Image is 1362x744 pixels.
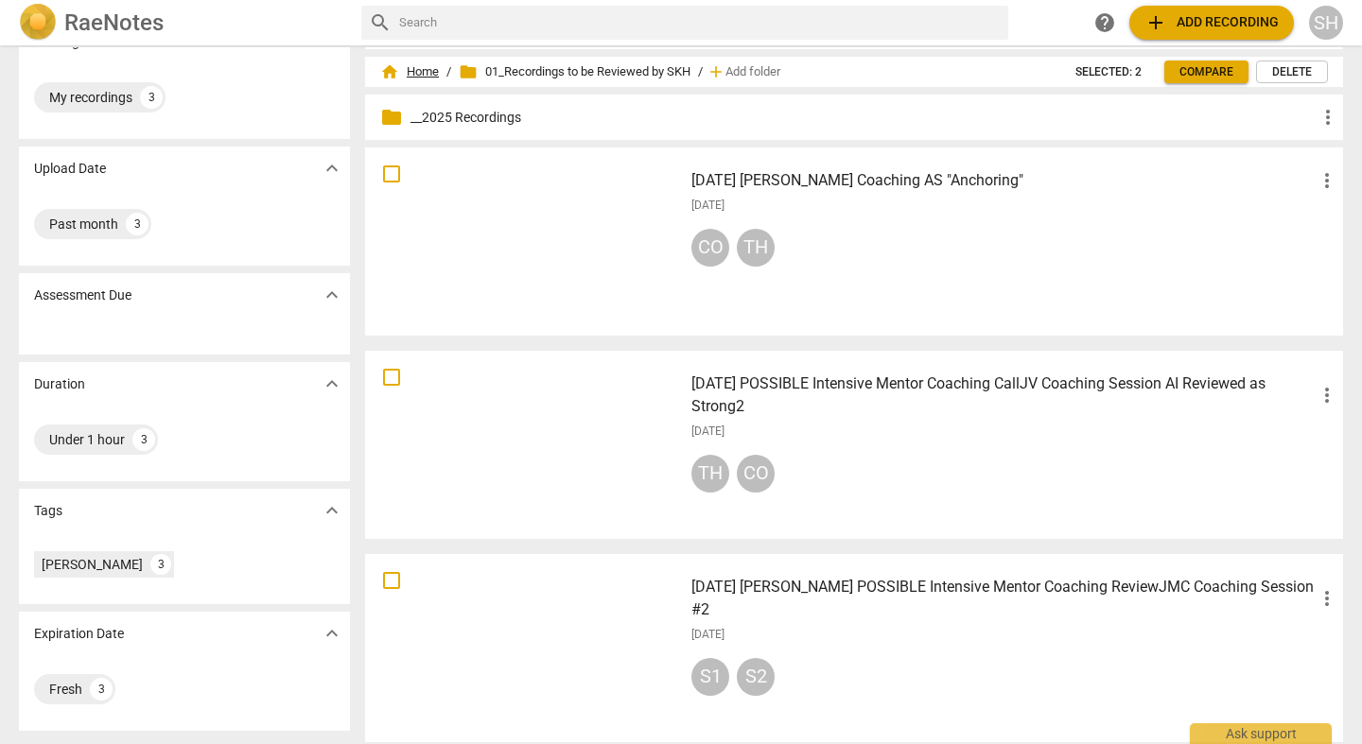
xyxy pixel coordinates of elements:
p: Expiration Date [34,624,124,644]
div: TH [737,229,775,267]
span: expand_more [321,284,343,306]
span: folder [380,106,403,129]
div: 3 [140,86,163,109]
span: Home [380,62,439,81]
button: Show more [318,619,346,648]
img: Logo [19,4,57,42]
div: Ask support [1190,723,1332,744]
div: S1 [691,658,729,696]
span: Selected: 2 [1075,64,1142,80]
span: add [1144,11,1167,34]
p: Duration [34,374,85,394]
span: Delete [1272,64,1312,80]
div: My recordings [49,88,132,107]
div: 3 [90,678,113,701]
div: TH [691,455,729,493]
div: CO [737,455,775,493]
div: CO [691,229,729,267]
button: SH [1309,6,1343,40]
span: [DATE] [691,198,725,214]
a: Help [1088,6,1122,40]
span: add [707,62,725,81]
span: home [380,62,399,81]
button: Selected: 2 [1060,61,1157,83]
span: [DATE] [691,627,725,643]
button: Show more [318,281,346,309]
div: Fresh [49,680,82,699]
span: more_vert [1316,384,1338,407]
h3: 2025.07.30 POSSIBLE Intensive Mentor Coaching CallJV Coaching Session AI Reviewed as Strong2 [691,372,1316,418]
span: 01_Recordings to be Reviewed by SKH [459,62,690,81]
a: [DATE] POSSIBLE Intensive Mentor Coaching CallJV Coaching Session AI Reviewed as Strong2[DATE]THCO [372,357,1336,532]
button: Show more [318,154,346,182]
div: 3 [126,213,148,235]
span: search [369,11,392,34]
a: [DATE] [PERSON_NAME] POSSIBLE Intensive Mentor Coaching ReviewJMC Coaching Session #2[DATE]S1S2 [372,561,1336,735]
div: Under 1 hour [49,430,125,449]
button: Show more [318,496,346,525]
span: / [446,65,451,79]
h2: RaeNotes [64,9,164,36]
span: / [698,65,703,79]
p: Upload Date [34,159,106,179]
div: [PERSON_NAME] [42,555,143,574]
span: more_vert [1317,106,1339,129]
span: more_vert [1316,587,1338,610]
div: Past month [49,215,118,234]
span: expand_more [321,499,343,522]
input: Search [399,8,1001,38]
button: Show more [318,370,346,398]
a: [DATE] [PERSON_NAME] Coaching AS "Anchoring"[DATE]COTH [372,154,1336,329]
button: Delete [1256,61,1328,83]
p: __2025 Recordings [410,108,1317,128]
span: expand_more [321,157,343,180]
div: 3 [132,428,155,451]
div: S2 [737,658,775,696]
span: Add recording [1144,11,1279,34]
span: expand_more [321,622,343,645]
span: Add folder [725,65,780,79]
span: more_vert [1316,169,1338,192]
span: folder [459,62,478,81]
div: 3 [150,554,171,575]
a: Compare [1164,61,1248,83]
a: LogoRaeNotes [19,4,346,42]
p: Tags [34,501,62,521]
button: Upload [1129,6,1294,40]
span: Compare [1179,64,1233,80]
h3: 2025.09.10 Sharon Hull POSSIBLE Intensive Mentor Coaching ReviewJMC Coaching Session #2 [691,576,1316,621]
h3: 2025.09.29 Sharon Hull Coaching AS "Anchoring" [691,169,1316,192]
span: [DATE] [691,424,725,440]
span: expand_more [321,372,343,395]
p: Assessment Due [34,285,131,305]
span: help [1093,11,1116,34]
